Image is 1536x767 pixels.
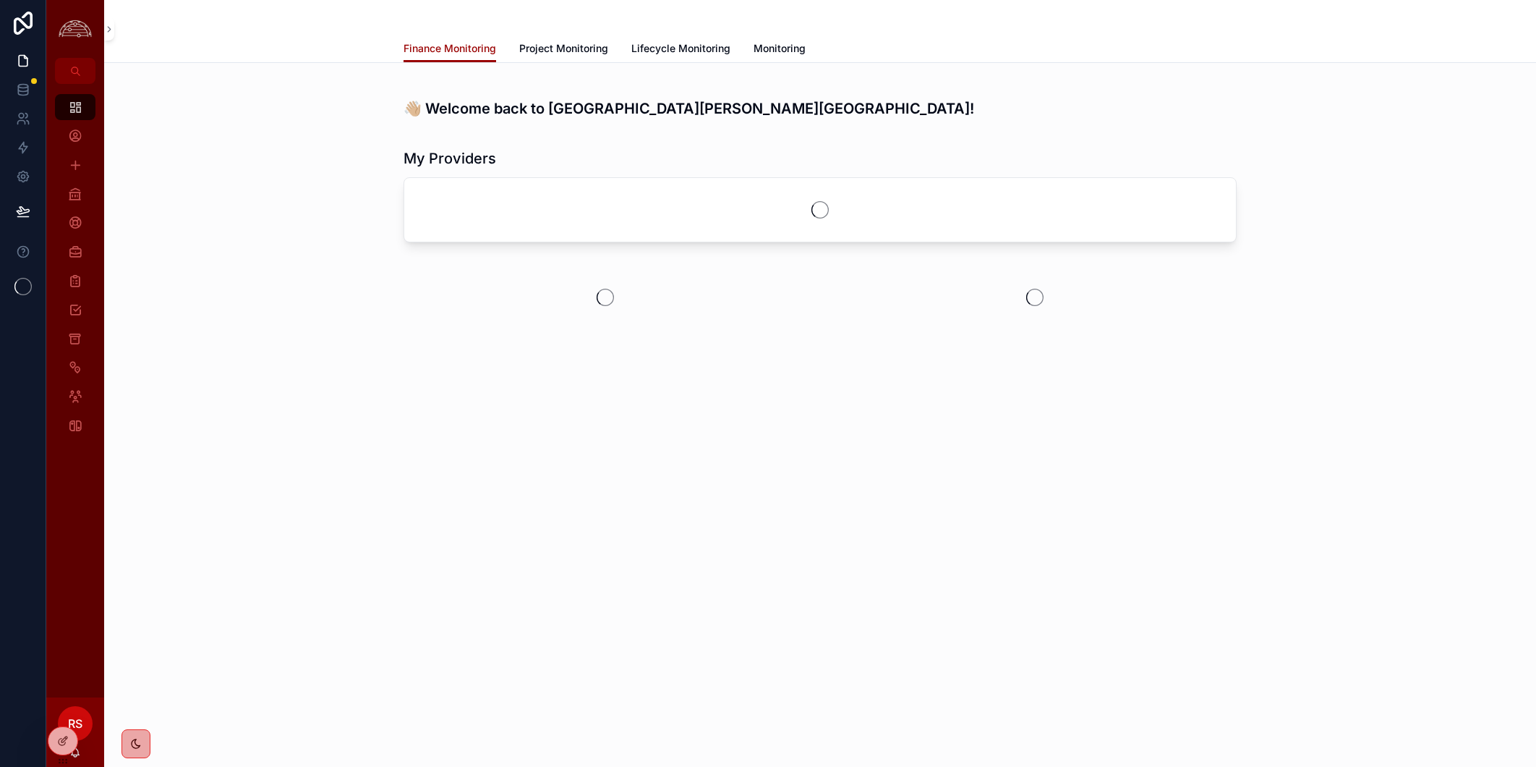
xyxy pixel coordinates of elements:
[519,35,608,64] a: Project Monitoring
[519,41,608,56] span: Project Monitoring
[754,35,806,64] a: Monitoring
[631,41,730,56] span: Lifecycle Monitoring
[404,148,496,169] h1: My Providers
[631,35,730,64] a: Lifecycle Monitoring
[754,41,806,56] span: Monitoring
[68,715,82,732] span: RS
[404,98,1237,119] h3: 👋🏼 Welcome back to [GEOGRAPHIC_DATA][PERSON_NAME][GEOGRAPHIC_DATA]!
[404,35,496,63] a: Finance Monitoring
[46,84,104,698] div: scrollable content
[404,41,496,56] span: Finance Monitoring
[55,18,95,41] img: App logo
